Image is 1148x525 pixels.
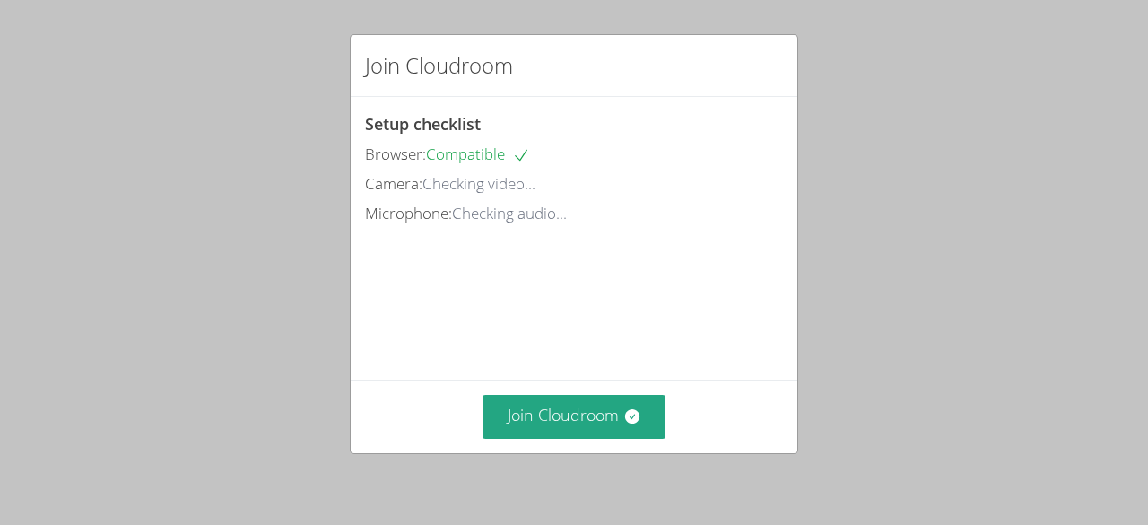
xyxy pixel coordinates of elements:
[422,173,535,194] span: Checking video...
[365,113,481,135] span: Setup checklist
[365,144,426,164] span: Browser:
[365,49,513,82] h2: Join Cloudroom
[426,144,530,164] span: Compatible
[365,203,452,223] span: Microphone:
[483,395,666,439] button: Join Cloudroom
[452,203,567,223] span: Checking audio...
[365,173,422,194] span: Camera:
